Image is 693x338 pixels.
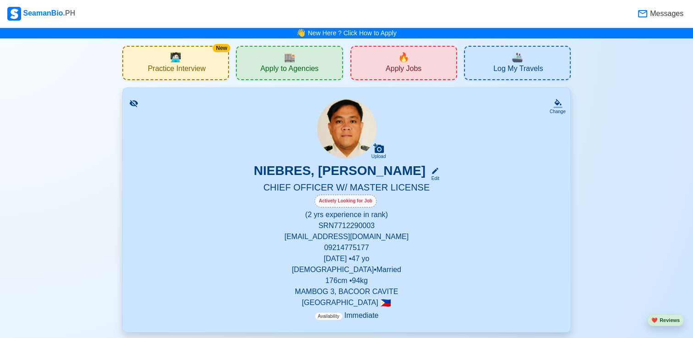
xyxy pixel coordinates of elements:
[134,231,559,242] p: [EMAIL_ADDRESS][DOMAIN_NAME]
[134,275,559,286] p: 176 cm • 94 kg
[134,286,559,297] p: MAMBOG 3, BACOOR CAVITE
[371,154,386,159] div: Upload
[647,314,684,327] button: heartReviews
[315,310,379,321] p: Immediate
[254,163,426,182] h3: NIEBRES, [PERSON_NAME]
[380,299,391,307] span: 🇵🇭
[648,8,683,19] span: Messages
[308,29,397,37] a: New Here ? Click How to Apply
[398,50,409,64] span: new
[134,253,559,264] p: [DATE] • 47 yo
[63,9,76,17] span: .PH
[134,220,559,231] p: SRN 7712290003
[7,7,21,21] img: Logo
[550,108,566,115] div: Change
[284,50,295,64] span: agencies
[7,7,75,21] div: SeamanBio
[134,242,559,253] p: 09214775177
[427,175,439,182] div: Edit
[134,297,559,308] p: [GEOGRAPHIC_DATA]
[148,64,206,76] span: Practice Interview
[170,50,181,64] span: interview
[134,264,559,275] p: [DEMOGRAPHIC_DATA] • Married
[260,64,318,76] span: Apply to Agencies
[512,50,523,64] span: travel
[134,209,559,220] p: (2 yrs experience in rank)
[134,182,559,195] h5: CHIEF OFFICER W/ MASTER LICENSE
[493,64,543,76] span: Log My Travels
[213,44,230,52] div: New
[315,195,377,207] div: Actively Looking for Job
[294,26,308,40] span: bell
[315,312,343,320] span: Availability
[651,317,658,323] span: heart
[386,64,421,76] span: Apply Jobs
